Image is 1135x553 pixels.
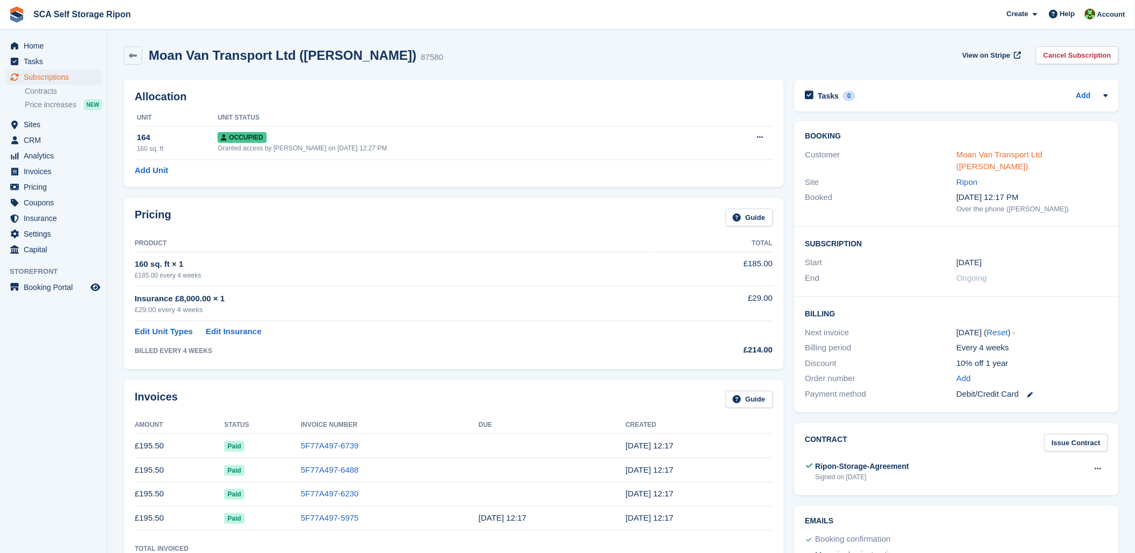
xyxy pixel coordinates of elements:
[24,226,88,241] span: Settings
[224,465,244,476] span: Paid
[301,513,359,522] a: 5F77A497-5975
[5,280,102,295] a: menu
[149,48,416,63] h2: Moan Van Transport Ltd ([PERSON_NAME])
[805,238,1108,248] h2: Subscription
[843,91,855,101] div: 0
[24,133,88,148] span: CRM
[24,38,88,53] span: Home
[626,513,674,522] time: 2025-05-26 11:17:09 UTC
[301,441,359,450] a: 5F77A497-6739
[816,533,891,546] div: Booking confirmation
[135,346,653,356] div: BILLED EVERY 4 WEEKS
[24,54,88,69] span: Tasks
[626,441,674,450] time: 2025-08-18 11:17:31 UTC
[805,132,1108,141] h2: Booking
[818,91,839,101] h2: Tasks
[5,148,102,163] a: menu
[805,342,957,354] div: Billing period
[135,109,218,127] th: Unit
[10,266,107,277] span: Storefront
[135,305,653,315] div: £29.00 every 4 weeks
[805,176,957,189] div: Site
[24,242,88,257] span: Capital
[224,489,244,500] span: Paid
[135,482,224,506] td: £195.50
[5,117,102,132] a: menu
[5,54,102,69] a: menu
[805,308,1108,319] h2: Billing
[301,417,478,434] th: Invoice Number
[805,434,848,452] h2: Contract
[84,99,102,110] div: NEW
[479,417,626,434] th: Due
[805,388,957,400] div: Payment method
[224,513,244,524] span: Paid
[224,441,244,452] span: Paid
[135,209,171,226] h2: Pricing
[957,191,1108,204] div: [DATE] 12:17 PM
[805,327,957,339] div: Next invoice
[24,117,88,132] span: Sites
[224,417,301,434] th: Status
[1036,46,1119,64] a: Cancel Subscription
[987,328,1008,337] a: Reset
[135,458,224,482] td: £195.50
[805,272,957,285] div: End
[135,91,773,103] h2: Allocation
[5,38,102,53] a: menu
[218,109,707,127] th: Unit Status
[957,273,987,282] span: Ongoing
[1076,90,1091,102] a: Add
[135,326,193,338] a: Edit Unit Types
[135,434,224,458] td: £195.50
[957,177,978,186] a: Ripon
[805,517,1108,526] h2: Emails
[25,100,76,110] span: Price increases
[805,257,957,269] div: Start
[957,150,1043,171] a: Moan Van Transport Ltd ([PERSON_NAME])
[1097,9,1125,20] span: Account
[653,286,773,321] td: £29.00
[24,195,88,210] span: Coupons
[421,51,443,64] div: 87580
[25,99,102,110] a: Price increases NEW
[5,242,102,257] a: menu
[626,489,674,498] time: 2025-06-23 11:17:33 UTC
[135,164,168,177] a: Add Unit
[135,235,653,252] th: Product
[626,465,674,474] time: 2025-07-21 11:17:15 UTC
[301,465,359,474] a: 5F77A497-6488
[805,357,957,370] div: Discount
[89,281,102,294] a: Preview store
[5,195,102,210] a: menu
[5,226,102,241] a: menu
[726,209,773,226] a: Guide
[218,143,707,153] div: Granted access by [PERSON_NAME] on [DATE] 12:27 PM
[24,211,88,226] span: Insurance
[957,388,1108,400] div: Debit/Credit Card
[957,342,1108,354] div: Every 4 weeks
[206,326,261,338] a: Edit Insurance
[957,257,982,269] time: 2025-05-26 00:00:00 UTC
[24,148,88,163] span: Analytics
[1009,328,1019,338] div: Tooltip anchor
[726,391,773,409] a: Guide
[24,179,88,195] span: Pricing
[135,258,653,271] div: 160 sq. ft × 1
[24,70,88,85] span: Subscriptions
[9,6,25,23] img: stora-icon-8386f47178a22dfd0bd8f6a31ec36ba5ce8667c1dd55bd0f319d3a0aa187defe.svg
[957,372,971,385] a: Add
[301,489,359,498] a: 5F77A497-6230
[653,252,773,286] td: £185.00
[135,293,653,305] div: Insurance £8,000.00 × 1
[24,164,88,179] span: Invoices
[957,327,1108,339] div: [DATE] ( )
[805,372,957,385] div: Order number
[135,417,224,434] th: Amount
[963,50,1011,61] span: View on Stripe
[5,70,102,85] a: menu
[957,204,1108,215] div: Over the phone ([PERSON_NAME])
[653,235,773,252] th: Total
[958,46,1023,64] a: View on Stripe
[1085,9,1096,19] img: Kelly Neesham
